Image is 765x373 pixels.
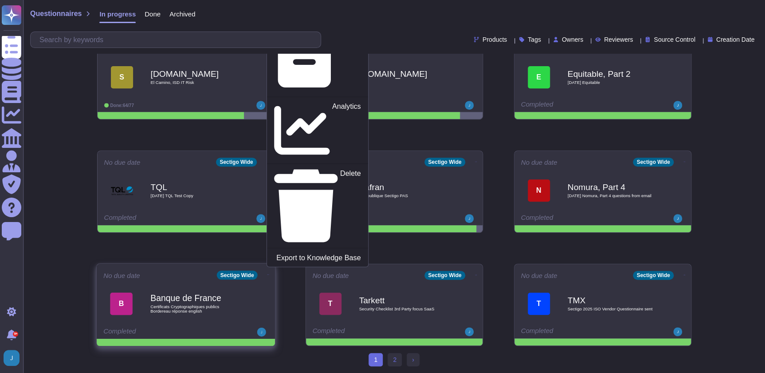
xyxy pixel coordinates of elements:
img: user [4,350,20,366]
a: Analytics [267,101,368,160]
div: N [528,179,550,202]
div: Completed [521,327,630,336]
b: Safran [359,183,448,191]
span: Security Checklist 3rd Party focus SaaS [359,307,448,311]
div: 9+ [13,331,18,337]
div: B [110,292,133,315]
span: PKI publique Sectigo PAS [359,194,448,198]
b: [DOMAIN_NAME] [359,70,448,78]
p: Archive [337,31,361,91]
b: Tarkett [359,296,448,305]
div: T [319,293,341,315]
img: user [673,214,682,223]
b: Nomura, Part 4 [568,183,656,191]
div: Completed [103,328,213,337]
div: Completed [521,214,630,223]
div: Sectigo Wide [424,158,465,167]
span: Reviewers [604,36,633,43]
span: Owners [562,36,583,43]
div: T [528,293,550,315]
a: Delete [267,168,368,244]
img: Logo [111,179,133,202]
b: Banque de France [150,294,240,302]
span: No due date [103,272,140,278]
img: user [256,214,265,223]
div: Sectigo Wide [633,271,673,280]
img: user [673,101,682,110]
span: Tags [528,36,541,43]
div: E [528,66,550,88]
span: Done: 64/77 [110,103,134,108]
input: Search by keywords [35,32,321,48]
b: Equitable, Part 2 [568,70,656,78]
p: Delete [340,170,361,242]
img: user [465,327,474,336]
span: No due date [521,159,557,166]
span: El Camino, ISD IT Risk [151,80,239,85]
span: UDR [359,80,448,85]
img: user [673,327,682,336]
img: user [256,101,265,110]
span: [DATE] TQL Test Copy [151,194,239,198]
p: Analytics [332,103,361,159]
span: [DATE] Nomura, Part 4 questions from email [568,194,656,198]
span: Source Control [654,36,695,43]
div: Completed [104,214,213,223]
div: Sectigo Wide [633,158,673,167]
span: No due date [313,272,349,279]
span: Certificats Cryptographiques publics Bordereau réponse english [150,305,240,313]
img: user [465,214,474,223]
div: Completed [313,327,421,336]
p: Export to Knowledge Base [276,254,361,261]
span: Products [483,36,507,43]
b: TQL [151,183,239,191]
b: [DOMAIN_NAME] [151,70,239,78]
span: Creation Date [716,36,754,43]
div: Sectigo Wide [424,271,465,280]
span: Done [145,11,161,17]
button: user [2,348,26,368]
span: No due date [521,272,557,279]
b: TMX [568,296,656,305]
img: user [257,328,266,337]
div: Completed [521,101,630,110]
span: › [412,356,414,363]
a: Export to Knowledge Base [267,252,368,263]
span: No due date [104,159,141,166]
a: 2 [388,353,402,366]
div: S [111,66,133,88]
img: user [465,101,474,110]
span: Questionnaires [30,10,82,17]
div: Sectigo Wide [216,270,257,279]
span: Sectigo 2025 ISO Vendor Questionnaire sent [568,307,656,311]
div: Sectigo Wide [216,158,256,167]
a: Archive [267,29,368,93]
span: In progress [99,11,136,17]
span: [DATE] Equitable [568,80,656,85]
span: 1 [369,353,383,366]
span: Archived [169,11,195,17]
